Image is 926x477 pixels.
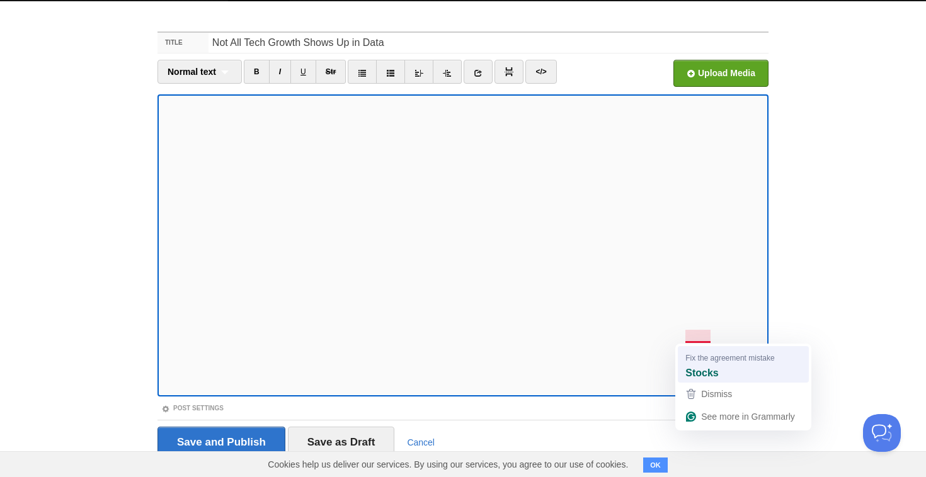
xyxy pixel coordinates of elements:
a: Str [316,60,346,84]
span: Cookies help us deliver our services. By using our services, you agree to our use of cookies. [255,452,641,477]
a: </> [525,60,556,84]
img: pagebreak-icon.png [505,67,513,76]
del: Str [326,67,336,76]
iframe: Help Scout Beacon - Open [863,414,901,452]
a: Cancel [407,437,435,447]
a: Post Settings [161,405,224,412]
span: Normal text [168,67,216,77]
button: OK [643,457,668,473]
a: U [290,60,316,84]
label: Title [157,33,209,53]
input: Save as Draft [288,427,395,458]
input: Save and Publish [157,427,285,458]
a: I [269,60,291,84]
a: B [244,60,270,84]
